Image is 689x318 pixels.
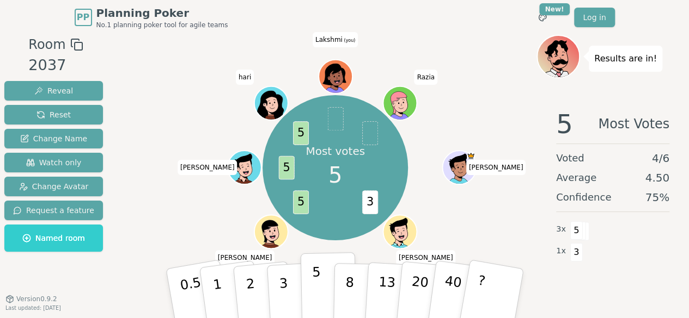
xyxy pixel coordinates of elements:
span: 4.50 [645,170,669,185]
span: Click to change your name [178,160,237,175]
span: Click to change your name [215,250,275,265]
span: 3 [570,243,583,261]
span: Click to change your name [414,70,437,85]
button: Change Name [4,129,103,148]
span: Request a feature [13,205,94,216]
span: Confidence [556,190,611,205]
a: PPPlanning PokerNo.1 planning poker tool for agile teams [75,5,228,29]
span: 5 [328,159,342,191]
span: 5 [556,111,573,137]
span: 5 [293,121,309,145]
p: Most votes [306,144,365,159]
span: Click to change your name [313,32,358,47]
button: Version0.9.2 [5,295,57,303]
span: Last updated: [DATE] [5,305,61,311]
span: Planning Poker [96,5,228,21]
span: Click to change your name [236,70,254,85]
button: Watch only [4,153,103,172]
span: 3 [362,190,378,214]
button: New! [533,8,552,27]
span: Change Avatar [19,181,89,192]
span: PP [77,11,89,24]
span: 75 % [645,190,669,205]
span: Version 0.9.2 [16,295,57,303]
div: New! [539,3,570,15]
button: Change Avatar [4,177,103,196]
span: Click to change your name [466,160,526,175]
span: Change Name [20,133,87,144]
span: (you) [343,38,356,43]
span: Tomas is the host [466,152,474,160]
span: Named room [22,233,85,244]
span: 5 [293,190,309,214]
span: Voted [556,151,584,166]
button: Reveal [4,81,103,101]
span: Most Votes [598,111,669,137]
span: Average [556,170,596,185]
span: Room [28,35,65,54]
button: Named room [4,225,103,252]
span: 5 [570,221,583,240]
div: 2037 [28,54,83,77]
button: Request a feature [4,201,103,220]
span: 1 x [556,245,566,257]
span: Reset [36,109,71,120]
span: Click to change your name [396,250,456,265]
span: 5 [278,156,294,180]
button: Click to change your avatar [320,61,351,92]
span: Watch only [26,157,82,168]
span: 3 x [556,223,566,235]
button: Reset [4,105,103,124]
span: No.1 planning poker tool for agile teams [96,21,228,29]
p: Results are in! [594,51,657,66]
span: Reveal [34,85,73,96]
span: 4 / 6 [652,151,669,166]
a: Log in [574,8,614,27]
